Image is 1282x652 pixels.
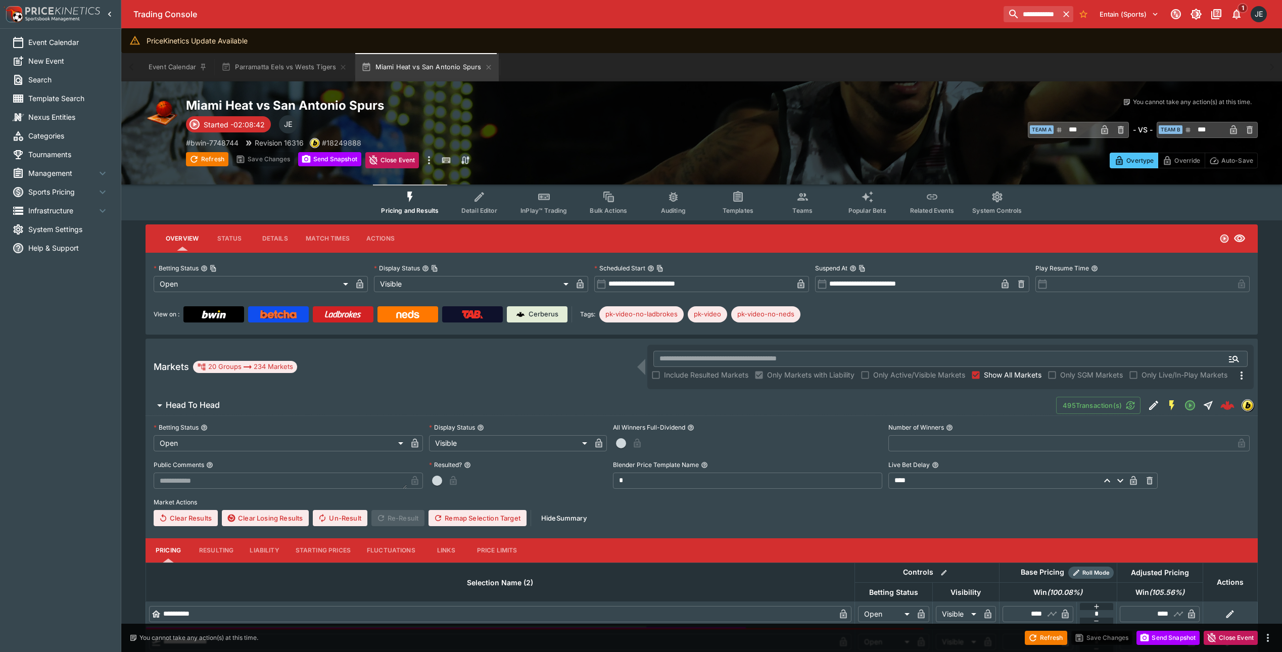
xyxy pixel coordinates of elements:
img: PriceKinetics [25,7,100,15]
h5: Markets [154,361,189,372]
p: Auto-Save [1221,155,1253,166]
button: Links [423,538,469,563]
div: Start From [1110,153,1258,168]
p: Resulted? [429,460,462,469]
span: Infrastructure [28,205,97,216]
button: Straight [1199,396,1217,414]
button: Miami Heat vs San Antonio Spurs [355,53,498,81]
button: HideSummary [535,510,593,526]
button: Clear Results [154,510,218,526]
svg: Open [1219,234,1229,244]
p: Betting Status [154,264,199,272]
button: Documentation [1207,5,1225,23]
button: more [423,152,435,168]
button: Actions [358,226,403,251]
img: Ladbrokes [324,310,361,318]
img: PriceKinetics Logo [3,4,23,24]
div: Trading Console [133,9,1000,20]
button: Liability [242,538,287,563]
img: logo-cerberus--red.svg [1220,398,1234,412]
button: Event Calendar [143,53,213,81]
p: Copy To Clipboard [186,137,239,148]
button: Remap Selection Target [429,510,527,526]
span: 1 [1238,3,1248,13]
button: Parramatta Eels vs Wests Tigers [215,53,353,81]
th: Adjusted Pricing [1117,563,1203,582]
span: Win(100.08%) [1022,586,1094,598]
button: Open [1181,396,1199,414]
span: Auditing [661,207,686,214]
span: Show All Markets [984,369,1041,380]
th: Actions [1203,563,1257,601]
button: Resulting [191,538,242,563]
label: View on : [154,306,179,322]
span: Selection Name (2) [456,577,544,589]
p: Override [1174,155,1200,166]
button: Match Times [298,226,358,251]
span: Nexus Entities [28,112,109,122]
p: You cannot take any action(s) at this time. [1133,98,1252,107]
span: Teams [792,207,813,214]
span: Search [28,74,109,85]
button: Blender Price Template Name [701,461,708,469]
span: Win(105.56%) [1124,586,1196,598]
button: Betting StatusCopy To Clipboard [201,265,208,272]
button: Overview [158,226,207,251]
span: Tournaments [28,149,109,160]
button: Connected to PK [1167,5,1185,23]
span: Popular Bets [848,207,886,214]
img: TabNZ [462,310,483,318]
img: Sportsbook Management [25,17,80,21]
div: Open [154,435,407,451]
button: Toggle light/dark mode [1187,5,1205,23]
button: Status [207,226,252,251]
div: Betting Target: cerberus [599,306,684,322]
span: Sports Pricing [28,187,97,197]
div: Base Pricing [1017,566,1068,579]
div: Visible [374,276,572,292]
button: Public Comments [206,461,213,469]
button: Auto-Save [1205,153,1258,168]
th: Controls [854,563,999,582]
button: Play Resume Time [1091,265,1098,272]
button: Display Status [477,424,484,431]
p: All Winners Full-Dividend [613,423,685,432]
label: Tags: [580,306,595,322]
button: Edit Detail [1145,396,1163,414]
div: 20 Groups 234 Markets [197,361,293,373]
span: pk-video-no-neds [731,309,800,319]
em: ( 100.08 %) [1047,586,1082,598]
span: Team B [1159,125,1182,134]
button: Select Tenant [1094,6,1165,22]
div: bwin [310,138,320,148]
img: Bwin [202,310,226,318]
p: Copy To Clipboard [322,137,361,148]
h2: Copy To Clipboard [186,98,722,113]
button: SGM Enabled [1163,396,1181,414]
button: Send Snapshot [1136,631,1200,645]
button: Betting Status [201,424,208,431]
span: Template Search [28,93,109,104]
span: Only Active/Visible Markets [873,369,965,380]
span: Management [28,168,97,178]
span: Only SGM Markets [1060,369,1123,380]
button: Overtype [1110,153,1158,168]
button: Override [1158,153,1205,168]
button: Starting Prices [288,538,359,563]
svg: More [1236,369,1248,382]
span: Re-Result [371,510,424,526]
button: Resulted? [464,461,471,469]
div: Betting Target: cerberus [731,306,800,322]
button: Head To Head [146,395,1056,415]
button: Refresh [186,152,228,166]
div: Open [154,276,352,292]
img: Betcha [260,310,297,318]
h6: - VS - [1133,124,1153,135]
span: Help & Support [28,243,109,253]
button: Price Limits [469,538,526,563]
button: Send Snapshot [298,152,361,166]
span: Only Markets with Liability [767,369,854,380]
a: 05b5a29c-d67c-46aa-8333-94a545ae19e9 [1217,395,1238,415]
img: Cerberus [516,310,525,318]
svg: Visible [1233,232,1246,245]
